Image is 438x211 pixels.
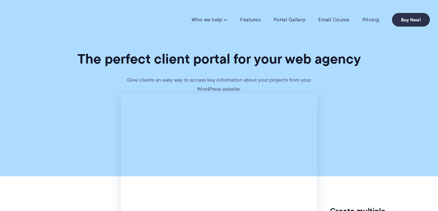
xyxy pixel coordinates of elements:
a: Features [240,17,261,23]
a: Pricing [362,17,379,23]
a: Who we help [192,17,227,23]
p: Give clients an easy way to access key information about your projects from your WordPress website. [122,76,316,94]
a: Buy Now! [392,13,430,27]
a: Portal Gallery [274,17,305,23]
a: Email Course [318,17,349,23]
